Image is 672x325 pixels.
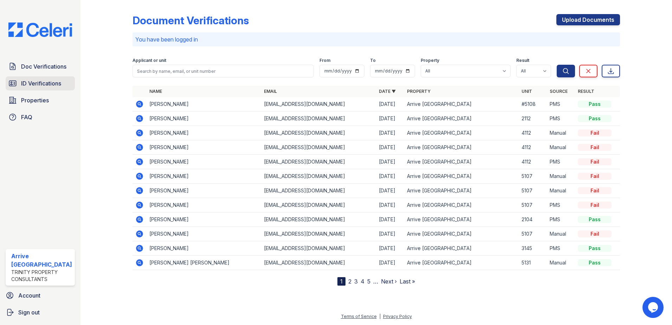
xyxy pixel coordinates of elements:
span: Sign out [18,308,40,317]
td: PMS [547,198,575,212]
a: Privacy Policy [383,314,412,319]
td: PMS [547,155,575,169]
td: [PERSON_NAME] [147,140,261,155]
label: Result [516,58,529,63]
td: [EMAIL_ADDRESS][DOMAIN_NAME] [261,111,376,126]
div: Fail [578,144,612,151]
div: Fail [578,202,612,209]
a: Property [407,89,431,94]
td: [DATE] [376,140,404,155]
td: [DATE] [376,184,404,198]
td: Manual [547,140,575,155]
td: [EMAIL_ADDRESS][DOMAIN_NAME] [261,198,376,212]
td: [PERSON_NAME] [147,169,261,184]
span: … [373,277,378,286]
td: [EMAIL_ADDRESS][DOMAIN_NAME] [261,184,376,198]
td: [PERSON_NAME] [147,126,261,140]
td: Arrive [GEOGRAPHIC_DATA] [404,140,519,155]
td: [PERSON_NAME] [147,212,261,227]
td: [EMAIL_ADDRESS][DOMAIN_NAME] [261,241,376,256]
td: Manual [547,126,575,140]
td: [EMAIL_ADDRESS][DOMAIN_NAME] [261,169,376,184]
td: [DATE] [376,169,404,184]
label: To [370,58,376,63]
input: Search by name, email, or unit number [133,65,314,77]
a: Email [264,89,277,94]
td: [DATE] [376,111,404,126]
div: 1 [337,277,345,286]
td: Manual [547,184,575,198]
td: [EMAIL_ADDRESS][DOMAIN_NAME] [261,140,376,155]
label: Property [421,58,439,63]
td: [EMAIL_ADDRESS][DOMAIN_NAME] [261,256,376,270]
span: Doc Verifications [21,62,66,71]
td: [PERSON_NAME] [147,111,261,126]
td: 2112 [519,111,547,126]
a: Last » [400,278,415,285]
a: Upload Documents [556,14,620,25]
div: | [379,314,381,319]
td: 4112 [519,155,547,169]
a: 4 [361,278,364,285]
a: ID Verifications [6,76,75,90]
td: Arrive [GEOGRAPHIC_DATA] [404,256,519,270]
td: 5107 [519,227,547,241]
div: Pass [578,245,612,252]
td: [PERSON_NAME] [147,155,261,169]
td: Arrive [GEOGRAPHIC_DATA] [404,126,519,140]
td: Arrive [GEOGRAPHIC_DATA] [404,198,519,212]
td: [EMAIL_ADDRESS][DOMAIN_NAME] [261,126,376,140]
td: [DATE] [376,256,404,270]
td: PMS [547,241,575,256]
a: Doc Verifications [6,59,75,74]
td: Arrive [GEOGRAPHIC_DATA] [404,227,519,241]
td: [PERSON_NAME] [147,241,261,256]
td: Arrive [GEOGRAPHIC_DATA] [404,241,519,256]
td: Arrive [GEOGRAPHIC_DATA] [404,97,519,111]
td: [DATE] [376,212,404,227]
td: 4112 [519,140,547,155]
a: Next › [381,278,397,285]
td: [DATE] [376,241,404,256]
a: Account [3,288,78,302]
a: Source [550,89,568,94]
a: Date ▼ [379,89,396,94]
label: Applicant or unit [133,58,166,63]
td: [PERSON_NAME] [147,198,261,212]
img: CE_Logo_Blue-a8612792a0a2168367f1c8372b55b34899dd931a85d93a1a3d3e32e68fde9ad4.png [3,23,78,37]
td: PMS [547,212,575,227]
div: Arrive [GEOGRAPHIC_DATA] [11,252,72,269]
td: Manual [547,227,575,241]
iframe: chat widget [642,297,665,318]
a: 3 [354,278,358,285]
td: [PERSON_NAME] [147,97,261,111]
td: 5107 [519,198,547,212]
a: 5 [367,278,370,285]
label: From [319,58,330,63]
div: Pass [578,101,612,108]
div: Pass [578,115,612,122]
a: FAQ [6,110,75,124]
td: [DATE] [376,155,404,169]
td: [PERSON_NAME] [PERSON_NAME] [147,256,261,270]
div: Fail [578,173,612,180]
td: 5131 [519,256,547,270]
td: [EMAIL_ADDRESS][DOMAIN_NAME] [261,155,376,169]
td: Arrive [GEOGRAPHIC_DATA] [404,111,519,126]
a: Unit [522,89,532,94]
td: PMS [547,111,575,126]
div: Document Verifications [133,14,249,27]
div: Fail [578,129,612,136]
td: 5107 [519,184,547,198]
td: #5108 [519,97,547,111]
td: 3145 [519,241,547,256]
div: Pass [578,259,612,266]
a: Terms of Service [341,314,377,319]
td: 4112 [519,126,547,140]
span: Properties [21,96,49,104]
div: Fail [578,158,612,165]
td: [EMAIL_ADDRESS][DOMAIN_NAME] [261,227,376,241]
a: 2 [348,278,351,285]
span: Account [18,291,40,300]
td: Manual [547,256,575,270]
